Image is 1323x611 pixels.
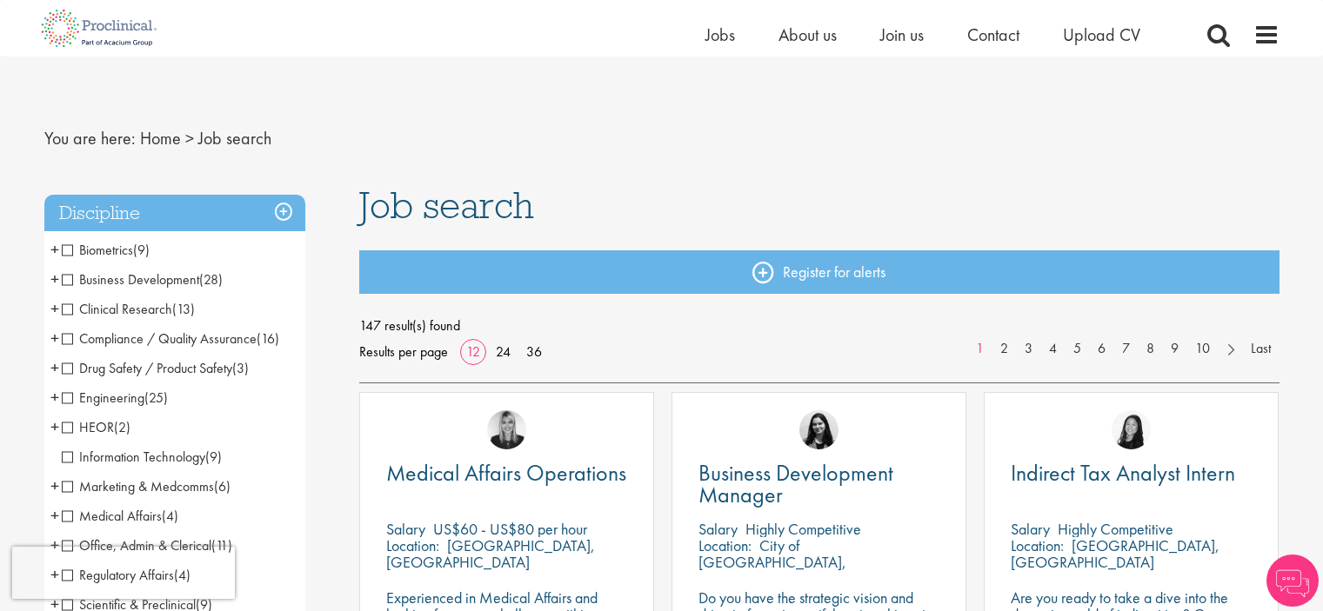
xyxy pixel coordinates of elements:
[162,507,178,525] span: (4)
[172,300,195,318] span: (13)
[62,359,232,377] span: Drug Safety / Product Safety
[62,329,257,348] span: Compliance / Quality Assurance
[386,519,425,539] span: Salary
[705,23,735,46] a: Jobs
[133,241,150,259] span: (9)
[50,532,59,558] span: +
[1040,339,1066,359] a: 4
[62,270,199,289] span: Business Development
[1065,339,1090,359] a: 5
[50,236,59,262] span: +
[386,535,439,555] span: Location:
[232,359,249,377] span: (3)
[799,410,839,449] img: Indre Stankeviciute
[62,329,279,348] span: Compliance / Quality Assurance
[359,313,1280,339] span: 147 result(s) found
[1113,339,1139,359] a: 7
[62,359,249,377] span: Drug Safety / Product Safety
[50,355,59,381] span: +
[433,519,587,539] p: US$60 - US$80 per hour
[185,127,194,149] span: >
[62,270,223,289] span: Business Development
[359,182,534,229] span: Job search
[1011,535,1064,555] span: Location:
[1016,339,1041,359] a: 3
[1266,555,1319,607] img: Chatbot
[198,127,271,149] span: Job search
[62,418,114,436] span: HEOR
[50,414,59,440] span: +
[62,389,168,407] span: Engineering
[62,536,211,555] span: Office, Admin & Clerical
[992,339,1017,359] a: 2
[967,339,992,359] a: 1
[1242,339,1280,359] a: Last
[386,458,626,488] span: Medical Affairs Operations
[1138,339,1163,359] a: 8
[386,535,595,572] p: [GEOGRAPHIC_DATA], [GEOGRAPHIC_DATA]
[50,384,59,410] span: +
[62,389,144,407] span: Engineering
[698,458,893,509] span: Business Development Manager
[880,23,924,46] a: Join us
[1162,339,1187,359] a: 9
[1011,458,1235,488] span: Indirect Tax Analyst Intern
[62,241,133,259] span: Biometrics
[62,241,150,259] span: Biometrics
[62,448,205,466] span: Information Technology
[62,477,214,495] span: Marketing & Medcomms
[967,23,1019,46] span: Contact
[386,462,627,484] a: Medical Affairs Operations
[205,448,222,466] span: (9)
[50,325,59,351] span: +
[214,477,231,495] span: (6)
[62,300,195,318] span: Clinical Research
[62,477,231,495] span: Marketing & Medcomms
[698,535,752,555] span: Location:
[1112,410,1151,449] img: Numhom Sudsok
[62,507,162,525] span: Medical Affairs
[1063,23,1140,46] a: Upload CV
[50,296,59,322] span: +
[460,342,486,361] a: 12
[1089,339,1114,359] a: 6
[1058,519,1173,539] p: Highly Competitive
[62,300,172,318] span: Clinical Research
[359,250,1280,294] a: Register for alerts
[257,329,279,348] span: (16)
[62,507,178,525] span: Medical Affairs
[520,342,548,361] a: 36
[698,535,846,588] p: City of [GEOGRAPHIC_DATA], [GEOGRAPHIC_DATA]
[211,536,232,555] span: (11)
[62,448,222,466] span: Information Technology
[12,547,235,599] iframe: reCAPTCHA
[140,127,181,149] a: breadcrumb link
[144,389,168,407] span: (25)
[62,418,130,436] span: HEOR
[44,195,305,232] h3: Discipline
[114,418,130,436] span: (2)
[1186,339,1219,359] a: 10
[359,339,448,365] span: Results per page
[698,462,939,506] a: Business Development Manager
[50,266,59,292] span: +
[1011,519,1050,539] span: Salary
[50,502,59,528] span: +
[1011,462,1252,484] a: Indirect Tax Analyst Intern
[487,410,526,449] img: Janelle Jones
[698,519,738,539] span: Salary
[778,23,837,46] a: About us
[490,342,517,361] a: 24
[44,127,136,149] span: You are here:
[50,473,59,499] span: +
[745,519,861,539] p: Highly Competitive
[62,536,232,555] span: Office, Admin & Clerical
[1011,535,1219,572] p: [GEOGRAPHIC_DATA], [GEOGRAPHIC_DATA]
